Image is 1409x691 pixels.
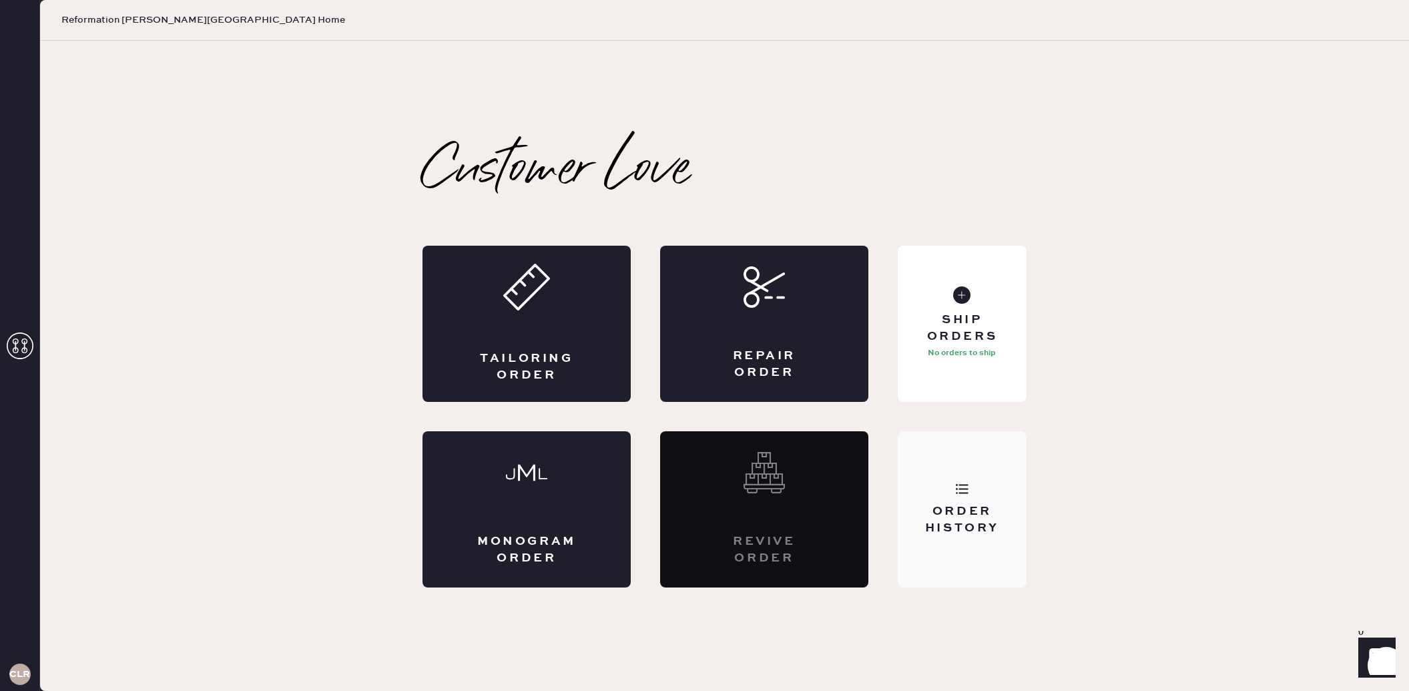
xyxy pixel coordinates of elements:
[1346,631,1403,688] iframe: Front Chat
[476,351,577,384] div: Tailoring Order
[476,533,577,567] div: Monogram Order
[908,503,1016,537] div: Order History
[928,345,996,361] p: No orders to ship
[61,13,345,27] span: Reformation [PERSON_NAME][GEOGRAPHIC_DATA] Home
[660,431,868,588] div: Interested? Contact us at care@hemster.co
[908,312,1016,345] div: Ship Orders
[9,670,30,679] h3: CLR
[714,348,815,381] div: Repair Order
[714,533,815,567] div: Revive order
[422,144,690,198] h2: Customer Love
